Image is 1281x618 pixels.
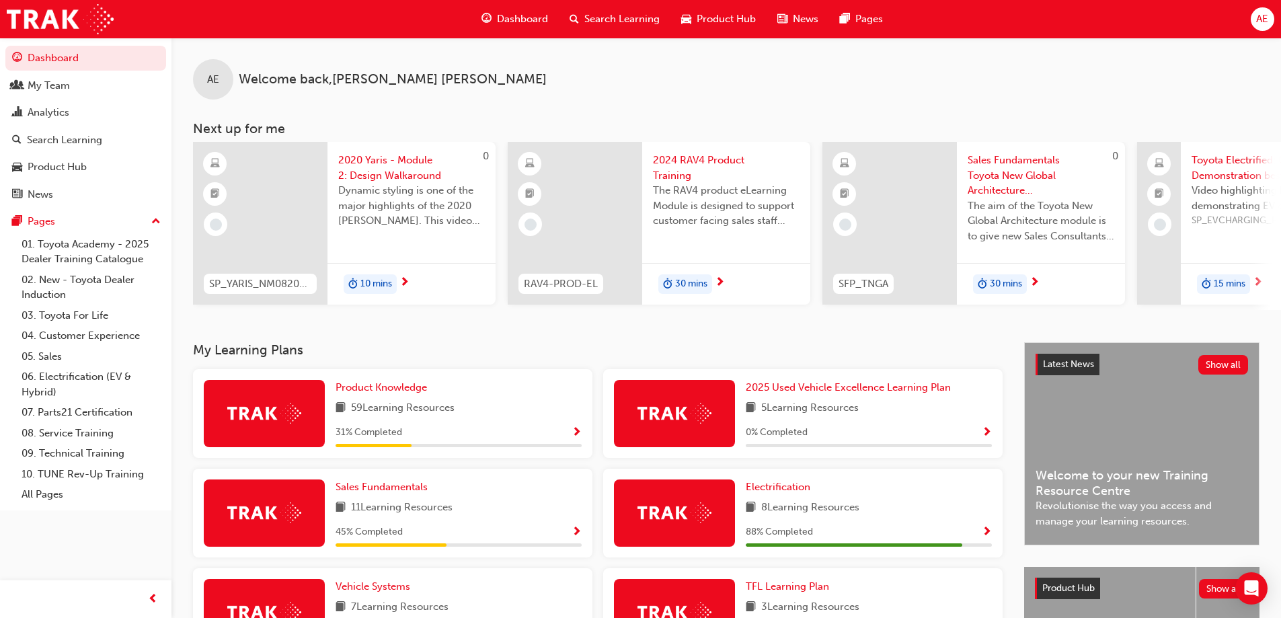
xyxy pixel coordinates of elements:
button: Show Progress [572,524,582,541]
span: Product Hub [697,11,756,27]
span: learningRecordVerb_NONE-icon [1154,219,1166,231]
span: book-icon [746,599,756,616]
span: 2024 RAV4 Product Training [653,153,800,183]
a: Latest NewsShow allWelcome to your new Training Resource CentreRevolutionise the way you access a... [1024,342,1259,545]
span: TFL Learning Plan [746,580,829,592]
h3: Next up for me [171,121,1281,137]
a: 07. Parts21 Certification [16,402,166,423]
a: 09. Technical Training [16,443,166,464]
span: 30 mins [675,276,707,292]
span: News [793,11,818,27]
span: search-icon [12,134,22,147]
span: 45 % Completed [336,525,403,540]
span: duration-icon [663,276,672,293]
span: learningRecordVerb_NONE-icon [210,219,222,231]
a: 0SFP_TNGASales Fundamentals Toyota New Global Architecture eLearning ModuleThe aim of the Toyota ... [822,142,1125,305]
a: Latest NewsShow all [1036,354,1248,375]
span: book-icon [336,599,346,616]
span: Revolutionise the way you access and manage your learning resources. [1036,498,1248,529]
a: car-iconProduct Hub [670,5,767,33]
button: Pages [5,209,166,234]
span: pages-icon [12,216,22,228]
a: My Team [5,73,166,98]
span: The RAV4 product eLearning Module is designed to support customer facing sales staff with introdu... [653,183,800,229]
a: Electrification [746,479,816,495]
span: next-icon [1253,277,1263,289]
span: guage-icon [12,52,22,65]
span: booktick-icon [840,186,849,203]
a: Dashboard [5,46,166,71]
span: booktick-icon [210,186,220,203]
span: Pages [855,11,883,27]
span: 15 mins [1214,276,1245,292]
span: Product Knowledge [336,381,427,393]
span: Dynamic styling is one of the major highlights of the 2020 [PERSON_NAME]. This video gives an in-... [338,183,485,229]
a: Analytics [5,100,166,125]
a: search-iconSearch Learning [559,5,670,33]
div: Pages [28,214,55,229]
span: Search Learning [584,11,660,27]
a: Sales Fundamentals [336,479,433,495]
span: next-icon [715,277,725,289]
span: SFP_TNGA [839,276,888,292]
span: next-icon [399,277,410,289]
span: 10 mins [360,276,392,292]
span: Electrification [746,481,810,493]
a: guage-iconDashboard [471,5,559,33]
button: Show Progress [982,524,992,541]
a: Product Hub [5,155,166,180]
span: 31 % Completed [336,425,402,440]
span: 0 % Completed [746,425,808,440]
a: 01. Toyota Academy - 2025 Dealer Training Catalogue [16,234,166,270]
span: AE [1256,11,1268,27]
a: news-iconNews [767,5,829,33]
span: 3 Learning Resources [761,599,859,616]
span: next-icon [1030,277,1040,289]
a: 2025 Used Vehicle Excellence Learning Plan [746,380,956,395]
span: 88 % Completed [746,525,813,540]
span: Show Progress [982,427,992,439]
span: 5 Learning Resources [761,400,859,417]
div: Product Hub [28,159,87,175]
span: Show Progress [572,527,582,539]
span: duration-icon [348,276,358,293]
button: Show all [1199,579,1249,598]
span: news-icon [777,11,787,28]
span: book-icon [746,400,756,417]
button: Show Progress [572,424,582,441]
button: AE [1251,7,1274,31]
span: 0 [483,150,489,162]
img: Trak [227,502,301,523]
div: My Team [28,78,70,93]
span: Welcome to your new Training Resource Centre [1036,468,1248,498]
span: pages-icon [840,11,850,28]
a: Vehicle Systems [336,579,416,594]
a: 02. New - Toyota Dealer Induction [16,270,166,305]
a: RAV4-PROD-EL2024 RAV4 Product TrainingThe RAV4 product eLearning Module is designed to support cu... [508,142,810,305]
a: Search Learning [5,128,166,153]
span: Vehicle Systems [336,580,410,592]
span: Show Progress [982,527,992,539]
span: SP_YARIS_NM0820_EL_02 [209,276,311,292]
span: guage-icon [481,11,492,28]
a: 06. Electrification (EV & Hybrid) [16,366,166,402]
span: 8 Learning Resources [761,500,859,516]
span: 0 [1112,150,1118,162]
a: 03. Toyota For Life [16,305,166,326]
span: The aim of the Toyota New Global Architecture module is to give new Sales Consultants and Sales P... [968,198,1114,244]
div: News [28,187,53,202]
span: Show Progress [572,427,582,439]
span: AE [207,72,219,87]
a: 05. Sales [16,346,166,367]
span: learningRecordVerb_NONE-icon [839,219,851,231]
img: Trak [637,502,711,523]
span: learningResourceType_ELEARNING-icon [840,155,849,173]
span: booktick-icon [1155,186,1164,203]
span: RAV4-PROD-EL [524,276,598,292]
span: book-icon [336,500,346,516]
a: 04. Customer Experience [16,325,166,346]
a: 08. Service Training [16,423,166,444]
a: 10. TUNE Rev-Up Training [16,464,166,485]
span: 2025 Used Vehicle Excellence Learning Plan [746,381,951,393]
a: pages-iconPages [829,5,894,33]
